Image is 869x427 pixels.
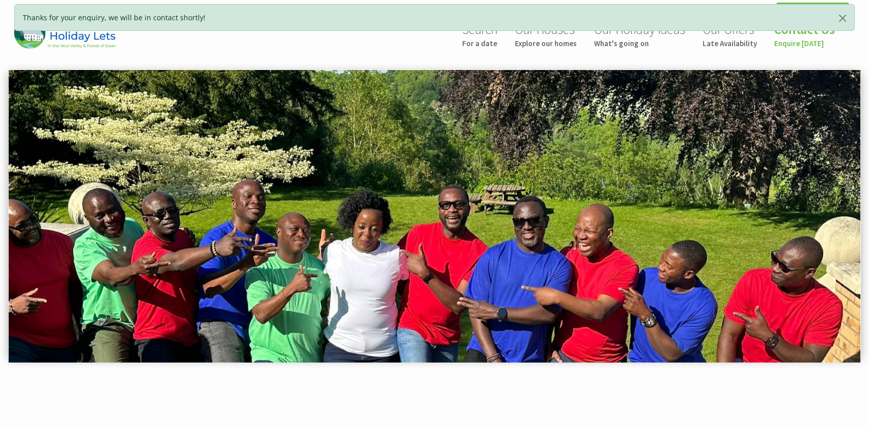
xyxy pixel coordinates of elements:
[703,39,757,48] small: Late Availability
[462,39,498,48] small: For a date
[515,39,577,48] small: Explore our homes
[594,39,685,48] small: What's going on
[774,39,835,48] small: Enquire [DATE]
[14,4,855,31] div: Thanks for your enquiry, we will be in contact shortly!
